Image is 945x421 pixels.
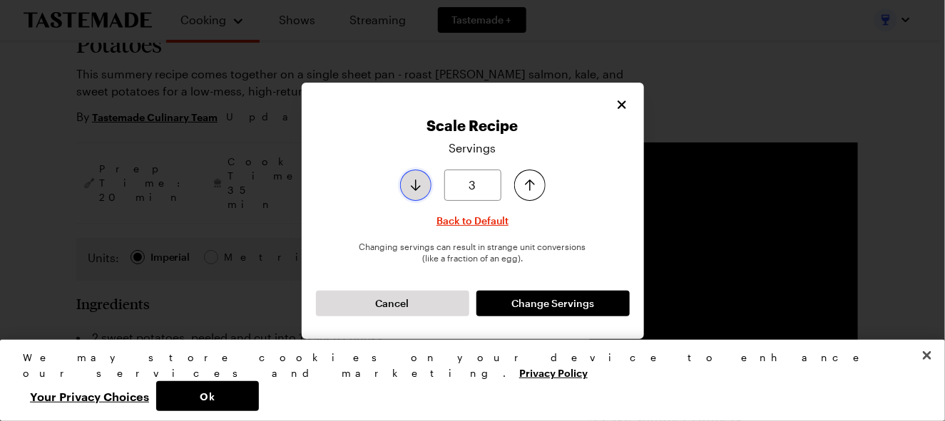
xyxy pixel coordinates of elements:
[156,381,259,411] button: Ok
[514,170,546,201] button: Increase serving size by one
[23,381,156,411] button: Your Privacy Choices
[400,170,431,201] button: Decrease serving size by one
[23,350,910,381] div: We may store cookies on your device to enhance our services and marketing.
[911,340,943,371] button: Close
[436,214,509,228] button: Back to Default
[519,365,588,379] a: More information about your privacy, opens in a new tab
[614,97,630,113] button: Close
[23,350,910,411] div: Privacy
[316,291,469,316] button: Cancel
[316,241,630,264] p: Changing servings can result in strange unit conversions (like a fraction of an egg).
[376,296,409,311] span: Cancel
[476,291,630,316] button: Change Servings
[511,296,594,311] span: Change Servings
[316,117,630,134] h2: Scale Recipe
[449,140,496,157] p: Servings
